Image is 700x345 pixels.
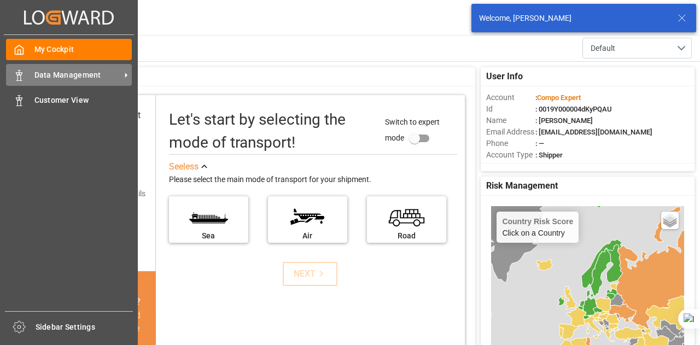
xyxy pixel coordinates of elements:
[502,217,573,226] h4: Country Risk Score
[174,230,243,242] div: Sea
[535,93,581,102] span: :
[169,108,375,154] div: Let's start by selecting the mode of transport!
[582,38,692,59] button: open menu
[169,173,457,186] div: Please select the main mode of transport for your shipment.
[535,105,612,113] span: : 0019Y000004dKyPQAU
[502,217,573,237] div: Click on a Country
[661,212,679,229] a: Layers
[36,321,133,333] span: Sidebar Settings
[34,69,121,81] span: Data Management
[479,13,667,24] div: Welcome, [PERSON_NAME]
[591,43,615,54] span: Default
[486,103,535,115] span: Id
[535,116,593,125] span: : [PERSON_NAME]
[34,44,132,55] span: My Cockpit
[486,149,535,161] span: Account Type
[283,262,337,286] button: NEXT
[535,151,563,159] span: : Shipper
[535,139,544,148] span: : —
[537,93,581,102] span: Compo Expert
[34,95,132,106] span: Customer View
[294,267,327,280] div: NEXT
[169,160,199,173] div: See less
[486,138,535,149] span: Phone
[486,92,535,103] span: Account
[535,128,652,136] span: : [EMAIL_ADDRESS][DOMAIN_NAME]
[486,179,558,192] span: Risk Management
[385,118,440,142] span: Switch to expert mode
[273,230,342,242] div: Air
[486,70,523,83] span: User Info
[372,230,441,242] div: Road
[6,90,132,111] a: Customer View
[6,39,132,60] a: My Cockpit
[486,115,535,126] span: Name
[486,126,535,138] span: Email Address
